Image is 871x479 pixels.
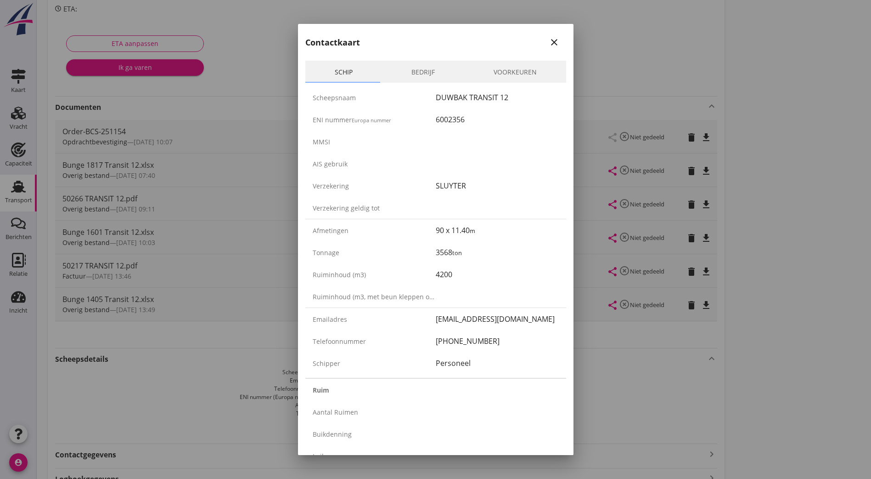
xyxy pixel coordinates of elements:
[436,114,559,125] div: 6002356
[313,159,436,169] div: AIS gebruik
[549,37,560,48] i: close
[313,430,352,439] span: Buikdenning
[313,452,333,461] span: Luiken
[313,314,436,324] div: Emailadres
[436,336,559,347] div: [PHONE_NUMBER]
[305,61,382,83] a: Schip
[313,115,436,125] div: ENI nummer
[313,137,436,147] div: MMSI
[313,336,436,346] div: Telefoonnummer
[436,180,559,191] div: SLUYTER
[313,408,358,416] span: Aantal ruimen
[313,359,436,368] div: Schipper
[436,358,559,369] div: Personeel
[313,226,436,235] div: Afmetingen
[436,269,559,280] div: 4200
[470,227,475,235] small: m
[313,270,436,279] div: Ruiminhoud (m3)
[352,117,391,124] small: Europa nummer
[313,93,436,103] div: Scheepsnaam
[313,181,436,191] div: Verzekering
[464,61,566,83] a: Voorkeuren
[452,249,462,257] small: ton
[305,36,360,49] h2: Contactkaart
[313,248,436,257] div: Tonnage
[436,92,559,103] div: DUWBAK TRANSIT 12
[382,61,464,83] a: Bedrijf
[436,225,559,236] div: 90 x 11.40
[313,292,436,302] div: Ruiminhoud (m3, met beun kleppen open)
[436,314,559,325] div: [EMAIL_ADDRESS][DOMAIN_NAME]
[313,203,436,213] div: Verzekering geldig tot
[313,385,329,395] strong: Ruim
[436,247,559,258] div: 3568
